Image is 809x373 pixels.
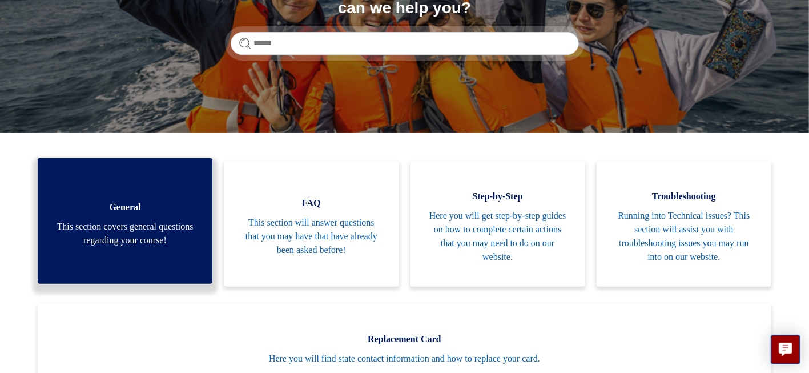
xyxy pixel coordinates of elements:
[55,200,195,214] span: General
[428,190,568,203] span: Step-by-Step
[55,220,195,247] span: This section covers general questions regarding your course!
[241,196,381,210] span: FAQ
[410,161,585,287] a: Step-by-Step Here you will get step-by-step guides on how to complete certain actions that you ma...
[38,158,212,284] a: General This section covers general questions regarding your course!
[231,32,579,55] input: Search
[771,335,800,364] button: Live chat
[224,161,399,287] a: FAQ This section will answer questions that you may have that have already been asked before!
[614,190,754,203] span: Troubleshooting
[428,209,568,264] span: Here you will get step-by-step guides on how to complete certain actions that you may need to do ...
[55,332,754,346] span: Replacement Card
[55,352,754,366] span: Here you will find state contact information and how to replace your card.
[241,216,381,257] span: This section will answer questions that you may have that have already been asked before!
[597,161,771,287] a: Troubleshooting Running into Technical issues? This section will assist you with troubleshooting ...
[614,209,754,264] span: Running into Technical issues? This section will assist you with troubleshooting issues you may r...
